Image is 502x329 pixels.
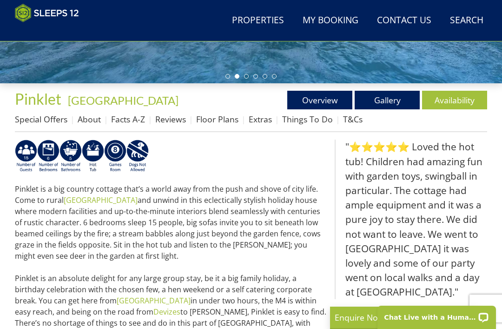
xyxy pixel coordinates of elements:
a: Things To Do [282,114,333,125]
p: Enquire Now [335,311,474,323]
a: Contact Us [373,10,435,31]
a: Devizes [153,307,180,317]
a: Special Offers [15,114,67,125]
a: [GEOGRAPHIC_DATA] [117,295,191,306]
a: Facts A-Z [111,114,145,125]
a: Properties [228,10,288,31]
a: Overview [287,91,352,109]
a: Gallery [355,91,420,109]
span: - [64,94,178,107]
iframe: Customer reviews powered by Trustpilot [10,28,108,36]
img: AD_4nXcpX5uDwed6-YChlrI2BYOgXwgg3aqYHOhRm0XfZB-YtQW2NrmeCr45vGAfVKUq4uWnc59ZmEsEzoF5o39EWARlT1ewO... [82,140,104,173]
a: Floor Plans [196,114,238,125]
img: AD_4nXdm7d4G2YDlTvDNqQTdX1vdTAEAvNtUEKlmdBdwfA56JoWD8uu9-l1tHBTjLitErEH7b5pr3HeNp36h7pU9MuRJVB8Ke... [15,140,37,173]
a: T&Cs [343,114,363,125]
a: Reviews [155,114,186,125]
a: Search [446,10,487,31]
img: AD_4nXdtMqFLQeNd5SD_yg5mtFB1sUCemmLv_z8hISZZtoESff8uqprI2Ap3l0Pe6G3wogWlQaPaciGoyoSy1epxtlSaMm8_H... [126,140,149,173]
a: Extras [249,114,272,125]
img: Sleeps 12 [15,4,79,22]
blockquote: "⭐⭐⭐⭐⭐ Loved the hot tub! Children had amazing fun with garden toys, swingball in particular. The... [335,140,487,299]
span: Pinklet [15,90,61,108]
a: About [78,114,101,125]
a: My Booking [299,10,362,31]
a: [GEOGRAPHIC_DATA] [68,94,178,107]
img: AD_4nXfRzBlt2m0mIteXDhAcJCdmEApIceFt1SPvkcB48nqgTZkfMpQlDmULa47fkdYiHD0skDUgcqepViZHFLjVKS2LWHUqM... [37,140,59,173]
a: Pinklet [15,90,64,108]
a: Availability [422,91,487,109]
a: [GEOGRAPHIC_DATA] [64,195,138,205]
img: AD_4nXcMgaL2UimRLXeXiAqm8UPE-AF_sZahunijfYMEIQ5SjfSEJI6yyokxyra45ncz6iSW_QuFDoDBo1Fywy-cEzVuZq-ph... [59,140,82,173]
img: AD_4nXdrZMsjcYNLGsKuA84hRzvIbesVCpXJ0qqnwZoX5ch9Zjv73tWe4fnFRs2gJ9dSiUubhZXckSJX_mqrZBmYExREIfryF... [104,140,126,173]
iframe: LiveChat chat widget [371,300,502,329]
